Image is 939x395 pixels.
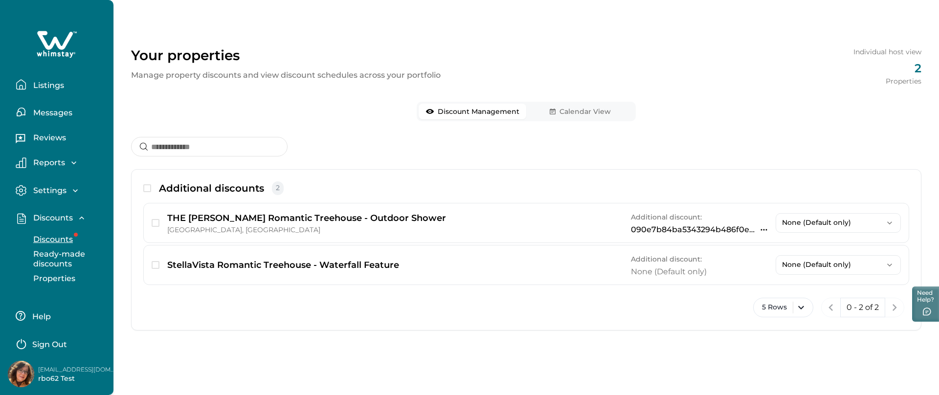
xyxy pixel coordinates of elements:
[30,133,66,143] p: Reviews
[16,213,106,224] button: Discounts
[30,235,73,244] p: Discounts
[631,225,756,235] p: 090e7b84ba5343294b486f0ea85c53d5
[30,158,65,168] p: Reports
[753,298,813,317] button: 5 Rows
[853,47,921,57] p: Individual host view
[30,186,67,196] p: Settings
[776,213,901,233] button: None (Default only)
[167,211,446,225] p: THE [PERSON_NAME] Romantic Treehouse - Outdoor Shower
[38,374,116,384] p: rbo62 Test
[152,261,159,269] button: checkbox
[8,361,34,387] img: Whimstay Host
[16,157,106,168] button: Reports
[885,298,904,317] button: next page
[631,213,702,221] span: Additional discount:
[152,219,159,227] button: checkbox
[32,340,67,350] p: Sign Out
[16,75,106,94] button: Listings
[847,303,879,312] p: 0 - 2 of 2
[526,104,634,119] button: Calendar View
[782,219,883,227] p: None (Default only)
[22,230,112,249] button: Discounts
[853,61,921,76] p: 2
[30,108,72,118] p: Messages
[30,213,73,223] p: Discounts
[131,47,441,64] p: Your properties
[38,365,116,374] p: [EMAIL_ADDRESS][DOMAIN_NAME]
[821,298,841,317] button: previous page
[16,230,106,288] div: Discounts
[22,269,112,288] button: Properties
[776,255,901,275] button: None (Default only)
[30,274,75,284] p: Properties
[29,312,51,322] p: Help
[30,81,64,90] p: Listings
[30,249,112,268] p: Ready-made discounts
[16,333,102,353] button: Sign Out
[840,298,885,317] button: 0 - 2 of 2
[22,249,112,269] button: Ready-made discounts
[167,258,399,272] p: StellaVista Romantic Treehouse - Waterfall Feature
[853,76,921,86] p: Properties
[159,181,264,195] p: Additional discounts
[782,261,883,269] p: None (Default only)
[131,69,441,81] p: Manage property discounts and view discount schedules across your portfolio
[631,255,702,263] span: Additional discount:
[16,130,106,149] button: Reviews
[272,181,284,195] span: 2
[631,267,768,277] p: None (Default only)
[16,185,106,196] button: Settings
[16,102,106,122] button: Messages
[167,225,446,235] p: [GEOGRAPHIC_DATA], [GEOGRAPHIC_DATA]
[16,306,102,326] button: Help
[419,104,526,119] button: Discount Management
